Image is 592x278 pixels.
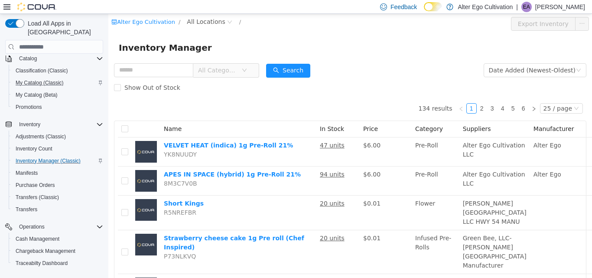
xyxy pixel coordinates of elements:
[458,2,513,12] p: Alter Ego Cultivation
[17,3,56,11] img: Cova
[310,89,344,100] li: 134 results
[12,180,59,190] a: Purchase Orders
[16,182,55,189] span: Purchase Orders
[24,19,103,36] span: Load All Apps in [GEOGRAPHIC_DATA]
[348,89,358,100] li: Previous Page
[12,144,103,154] span: Inventory Count
[12,156,103,166] span: Inventory Manager (Classic)
[55,128,185,135] a: VELVET HEAT (indica) 1g Pre-Roll 21%
[9,191,107,203] button: Transfers (Classic)
[12,234,63,244] a: Cash Management
[19,121,40,128] span: Inventory
[9,131,107,143] button: Adjustments (Classic)
[12,204,41,215] a: Transfers
[12,180,103,190] span: Purchase Orders
[303,124,351,153] td: Pre-Roll
[3,5,9,11] i: icon: shop
[12,192,62,203] a: Transfers (Classic)
[9,179,107,191] button: Purchase Orders
[55,186,95,193] a: Short Kings
[12,144,56,154] a: Inventory Count
[55,239,88,246] span: P73NLKVQ
[16,67,68,74] span: Classification (Classic)
[410,90,420,99] a: 6
[211,221,236,228] u: 20 units
[55,221,196,237] a: Strawberry cheese cake 1g Pre roll (Chef Inspired)
[16,170,38,177] span: Manifests
[379,90,389,99] a: 3
[19,223,45,230] span: Operations
[12,258,71,268] a: Traceabilty Dashboard
[2,118,107,131] button: Inventory
[425,157,453,164] span: Alter Ego
[307,111,335,118] span: Category
[410,89,420,100] li: 6
[9,233,107,245] button: Cash Management
[9,77,107,89] button: My Catalog (Classic)
[369,90,378,99] a: 2
[78,3,117,13] span: All Locations
[12,246,79,256] a: Chargeback Management
[403,3,467,17] button: Export Inventory
[16,260,68,267] span: Traceabilty Dashboard
[350,92,355,98] i: icon: left
[16,206,37,213] span: Transfers
[368,89,379,100] li: 2
[211,186,236,193] u: 20 units
[12,65,103,76] span: Classification (Classic)
[10,27,109,41] span: Inventory Manager
[9,245,107,257] button: Chargeback Management
[211,157,236,164] u: 94 units
[211,128,236,135] u: 47 units
[9,155,107,167] button: Inventory Manager (Classic)
[390,3,417,11] span: Feedback
[12,65,72,76] a: Classification (Classic)
[9,143,107,155] button: Inventory Count
[9,203,107,216] button: Transfers
[425,111,466,118] span: Manufacturer
[16,104,42,111] span: Promotions
[467,3,481,17] button: icon: ellipsis
[12,131,103,142] span: Adjustments (Classic)
[16,145,52,152] span: Inventory Count
[16,222,103,232] span: Operations
[358,89,368,100] li: 1
[255,128,272,135] span: $6.00
[435,90,464,99] div: 25 / page
[12,246,103,256] span: Chargeback Management
[16,92,58,98] span: My Catalog (Beta)
[12,258,103,268] span: Traceabilty Dashboard
[423,92,428,98] i: icon: right
[16,133,66,140] span: Adjustments (Classic)
[381,50,467,63] div: Date Added (Newest-Oldest)
[211,111,236,118] span: In Stock
[55,137,88,144] span: YK8NUUDY
[16,53,103,64] span: Catalog
[535,2,585,12] p: [PERSON_NAME]
[400,90,410,99] a: 5
[9,89,107,101] button: My Catalog (Beta)
[12,131,69,142] a: Adjustments (Classic)
[468,54,473,60] i: icon: down
[55,195,88,202] span: R5NREFBR
[27,127,49,149] img: VELVET HEAT (indica) 1g Pre-Roll 21% placeholder
[16,53,40,64] button: Catalog
[27,185,49,207] img: Short Kings placeholder
[9,257,107,269] button: Traceabilty Dashboard
[12,234,103,244] span: Cash Management
[303,153,351,182] td: Pre-Roll
[255,186,272,193] span: $0.01
[424,2,442,11] input: Dark Mode
[2,221,107,233] button: Operations
[55,166,89,173] span: 8M3C7V0B
[2,52,107,65] button: Catalog
[16,235,59,242] span: Cash Management
[303,182,351,216] td: Flower
[255,157,272,164] span: $6.00
[158,50,202,64] button: icon: searchSearch
[12,102,46,112] a: Promotions
[516,2,518,12] p: |
[355,186,418,211] span: [PERSON_NAME][GEOGRAPHIC_DATA] LLC HWY 54 MANU
[465,92,471,98] i: icon: down
[355,111,383,118] span: Suppliers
